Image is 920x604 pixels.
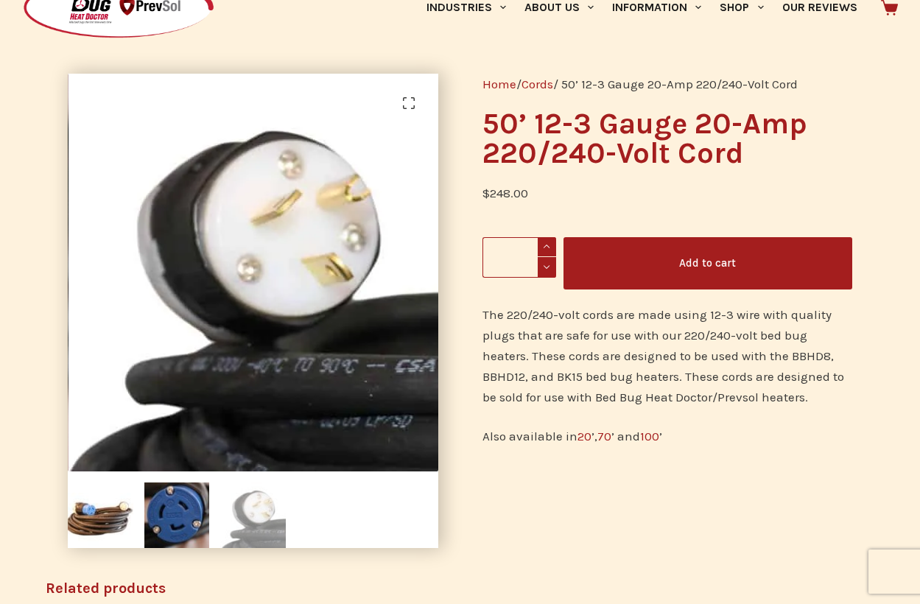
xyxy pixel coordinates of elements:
[394,88,424,118] a: View full-screen image gallery
[482,426,852,446] p: Also available in ’, ’ and ’
[220,482,285,547] img: 50’ 12-3 Gauge 20-Amp 220/240-Volt Cord - Image 3
[563,237,852,289] button: Add to cart
[640,429,659,443] a: 100
[482,109,852,168] h1: 50’ 12-3 Gauge 20-Amp 220/240-Volt Cord
[482,186,528,200] bdi: 248.00
[482,74,852,94] nav: Breadcrumb
[482,186,490,200] span: $
[597,429,611,443] a: 70
[482,304,852,407] p: The 220/240-volt cords are made using 12-3 wire with quality plugs that are safe for use with our...
[522,77,553,91] a: Cords
[482,77,516,91] a: Home
[144,482,209,547] img: 50’ 12-3 Gauge 20-Amp 220/240-Volt Cord - Image 2
[69,74,443,471] img: 50’ 12-3 Gauge 20-Amp 220/240-Volt Cord - Image 3
[482,237,556,278] input: Product quantity
[68,482,133,547] img: 50’ 12-3 Gauge 20-Amp 220/240-Volt Cord
[577,429,591,443] a: 20
[69,264,443,278] a: 50’ 12-3 Gauge 20-Amp 220/240-Volt Cord - Image 3
[46,577,874,600] h2: Related products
